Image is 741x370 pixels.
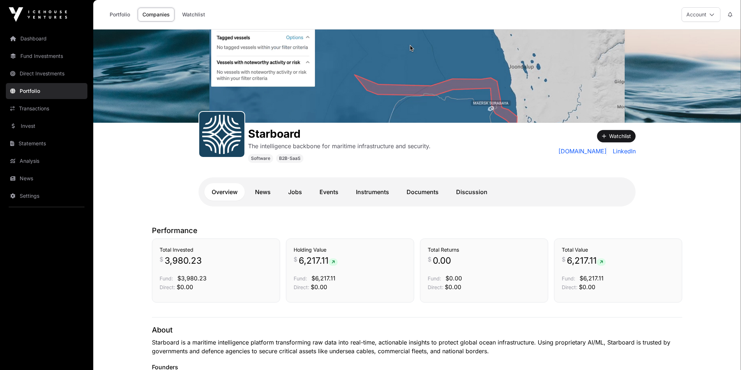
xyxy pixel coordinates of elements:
[428,246,541,253] h3: Total Returns
[682,7,721,22] button: Account
[177,8,210,21] a: Watchlist
[6,170,87,186] a: News
[279,156,301,161] span: B2B-SaaS
[349,183,396,201] a: Instruments
[433,255,451,267] span: 0.00
[152,225,682,236] p: Performance
[610,147,636,156] a: LinkedIn
[160,246,273,253] h3: Total Invested
[428,284,443,290] span: Direct:
[445,283,461,291] span: $0.00
[299,255,338,267] span: 6,217.11
[446,275,462,282] span: $0.00
[294,275,307,282] span: Fund:
[281,183,309,201] a: Jobs
[311,283,327,291] span: $0.00
[6,83,87,99] a: Portfolio
[152,338,682,355] p: Starboard is a maritime intelligence platform transforming raw data into real-time, actionable in...
[202,115,242,154] img: Starboard-Favicon.svg
[562,255,565,264] span: $
[428,275,441,282] span: Fund:
[6,101,87,117] a: Transactions
[580,275,604,282] span: $6,217.11
[294,246,407,253] h3: Holding Value
[428,255,431,264] span: $
[165,255,202,267] span: 3,980.23
[312,183,346,201] a: Events
[6,31,87,47] a: Dashboard
[9,7,67,22] img: Icehouse Ventures Logo
[152,325,682,335] p: About
[6,118,87,134] a: Invest
[248,127,431,140] h1: Starboard
[579,283,595,291] span: $0.00
[160,255,163,264] span: $
[294,255,297,264] span: $
[567,255,606,267] span: 6,217.11
[6,48,87,64] a: Fund Investments
[204,183,630,201] nav: Tabs
[399,183,446,201] a: Documents
[138,8,175,21] a: Companies
[6,153,87,169] a: Analysis
[251,156,270,161] span: Software
[562,275,575,282] span: Fund:
[705,335,741,370] iframe: Chat Widget
[248,142,431,150] p: The intelligence backbone for maritime infrastructure and security.
[177,283,193,291] span: $0.00
[558,147,607,156] a: [DOMAIN_NAME]
[294,284,309,290] span: Direct:
[160,275,173,282] span: Fund:
[105,8,135,21] a: Portfolio
[6,188,87,204] a: Settings
[204,183,245,201] a: Overview
[562,246,675,253] h3: Total Value
[597,130,636,142] button: Watchlist
[177,275,207,282] span: $3,980.23
[449,183,495,201] a: Discussion
[248,183,278,201] a: News
[160,284,175,290] span: Direct:
[6,66,87,82] a: Direct Investments
[311,275,336,282] span: $6,217.11
[6,135,87,151] a: Statements
[93,29,741,123] img: Starboard
[562,284,577,290] span: Direct:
